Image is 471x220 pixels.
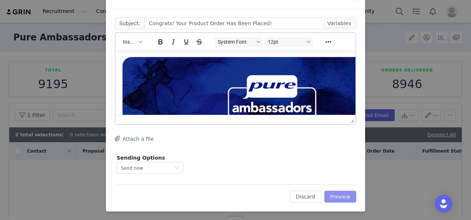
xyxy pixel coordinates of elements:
iframe: Rich Text Area [116,50,355,115]
span: Insert [123,39,136,45]
button: Preview [324,191,357,203]
button: Bold [154,37,167,47]
div: Press the Up and Down arrow keys to resize the editor. [348,115,355,124]
button: Fonts [215,37,263,47]
button: Underline [180,37,193,47]
span: 12pt [268,39,304,45]
i: icon: down [174,166,179,171]
button: Reveal or hide additional toolbar items [322,37,335,47]
div: Open Intercom Messenger [435,195,452,213]
span: System Font [218,39,254,45]
button: Font sizes [265,37,313,47]
button: Strikethrough [193,37,206,47]
button: Insert [120,37,145,47]
span: Sending Options [117,155,165,161]
span: Send now [121,166,143,171]
button: Italic [167,37,180,47]
input: Add a subject line [144,17,356,29]
button: Attach a file [115,134,154,143]
button: Discard [290,191,321,203]
span: Subject: [115,17,144,29]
